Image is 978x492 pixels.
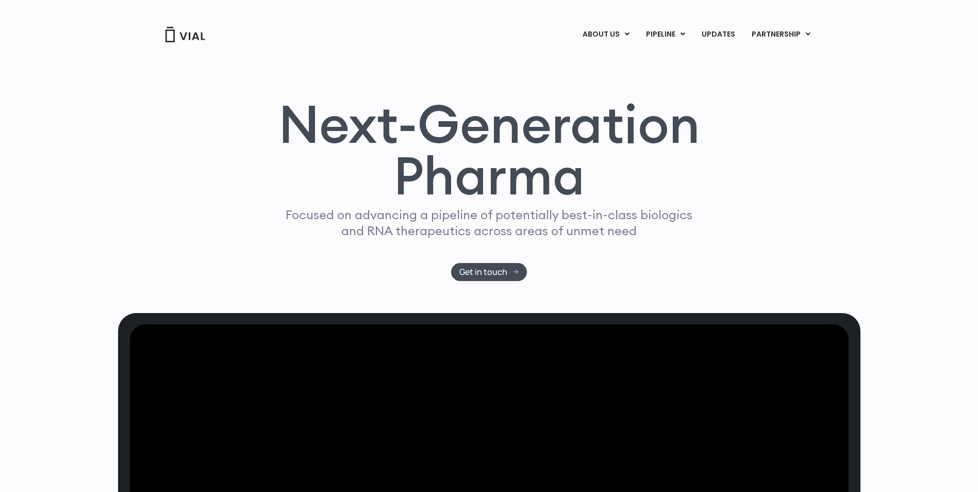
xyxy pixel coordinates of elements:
img: Vial Logo [164,27,206,42]
span: Get in touch [459,268,507,276]
a: UPDATES [693,26,743,43]
a: PARTNERSHIPMenu Toggle [743,26,819,43]
p: Focused on advancing a pipeline of potentially best-in-class biologics and RNA therapeutics acros... [281,207,697,239]
h1: Next-Generation Pharma [266,98,712,202]
a: Get in touch [451,263,527,281]
a: PIPELINEMenu Toggle [638,26,693,43]
a: ABOUT USMenu Toggle [574,26,637,43]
